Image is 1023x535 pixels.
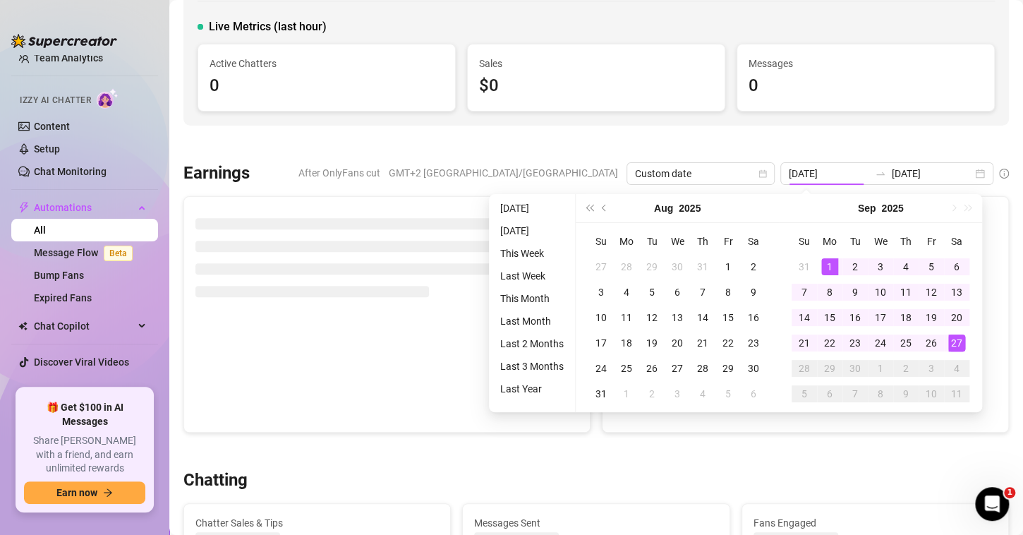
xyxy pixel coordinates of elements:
div: 0 [749,73,983,100]
div: $0 [479,73,713,100]
img: Chat Copilot [18,321,28,331]
h3: Earnings [183,162,250,185]
span: Automations [34,196,134,219]
div: 0 [210,73,444,100]
a: Team Analytics [34,52,103,64]
span: Share [PERSON_NAME] with a friend, and earn unlimited rewards [24,434,145,476]
span: thunderbolt [18,202,30,213]
span: Live Metrics (last hour) [209,18,327,35]
img: AI Chatter [97,88,119,109]
span: Chatter Sales & Tips [195,515,439,531]
span: Active Chatters [210,56,444,71]
span: Fans Engaged [753,515,997,531]
span: swap-right [875,168,886,179]
input: Start date [789,166,869,181]
a: Message FlowBeta [34,247,138,258]
span: Sales [479,56,713,71]
span: Messages [749,56,983,71]
a: Setup [34,143,60,155]
span: info-circle [999,169,1009,179]
button: Earn nowarrow-right [24,481,145,504]
span: Messages Sent [474,515,718,531]
span: Izzy AI Chatter [20,94,91,107]
a: All [34,224,46,236]
span: Chat Copilot [34,315,134,337]
a: Discover Viral Videos [34,356,129,368]
input: End date [892,166,972,181]
span: After OnlyFans cut [298,162,380,184]
h3: Chatting [183,469,248,492]
span: arrow-right [103,488,113,498]
span: 🎁 Get $100 in AI Messages [24,401,145,428]
iframe: Intercom live chat [975,487,1009,521]
a: Bump Fans [34,270,84,281]
img: logo-BBDzfeDw.svg [11,34,117,48]
a: Content [34,121,70,132]
span: calendar [758,169,767,178]
span: to [875,168,886,179]
span: Beta [104,246,133,261]
a: Chat Monitoring [34,166,107,177]
a: Expired Fans [34,292,92,303]
span: GMT+2 [GEOGRAPHIC_DATA]/[GEOGRAPHIC_DATA] [389,162,618,184]
span: Earn now [56,487,97,498]
span: 1 [1004,487,1015,498]
span: Custom date [635,163,766,184]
